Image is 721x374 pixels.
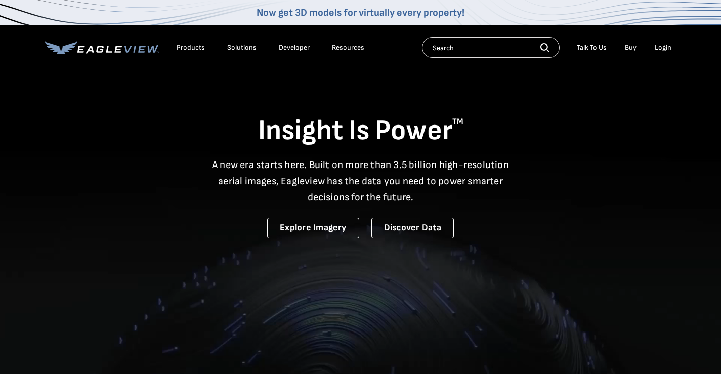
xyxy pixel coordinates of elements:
[422,37,560,58] input: Search
[332,43,364,52] div: Resources
[452,117,463,127] sup: TM
[279,43,310,52] a: Developer
[257,7,464,19] a: Now get 3D models for virtually every property!
[655,43,671,52] div: Login
[177,43,205,52] div: Products
[371,218,454,238] a: Discover Data
[577,43,607,52] div: Talk To Us
[227,43,257,52] div: Solutions
[45,113,676,149] h1: Insight Is Power
[267,218,359,238] a: Explore Imagery
[206,157,516,205] p: A new era starts here. Built on more than 3.5 billion high-resolution aerial images, Eagleview ha...
[625,43,637,52] a: Buy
